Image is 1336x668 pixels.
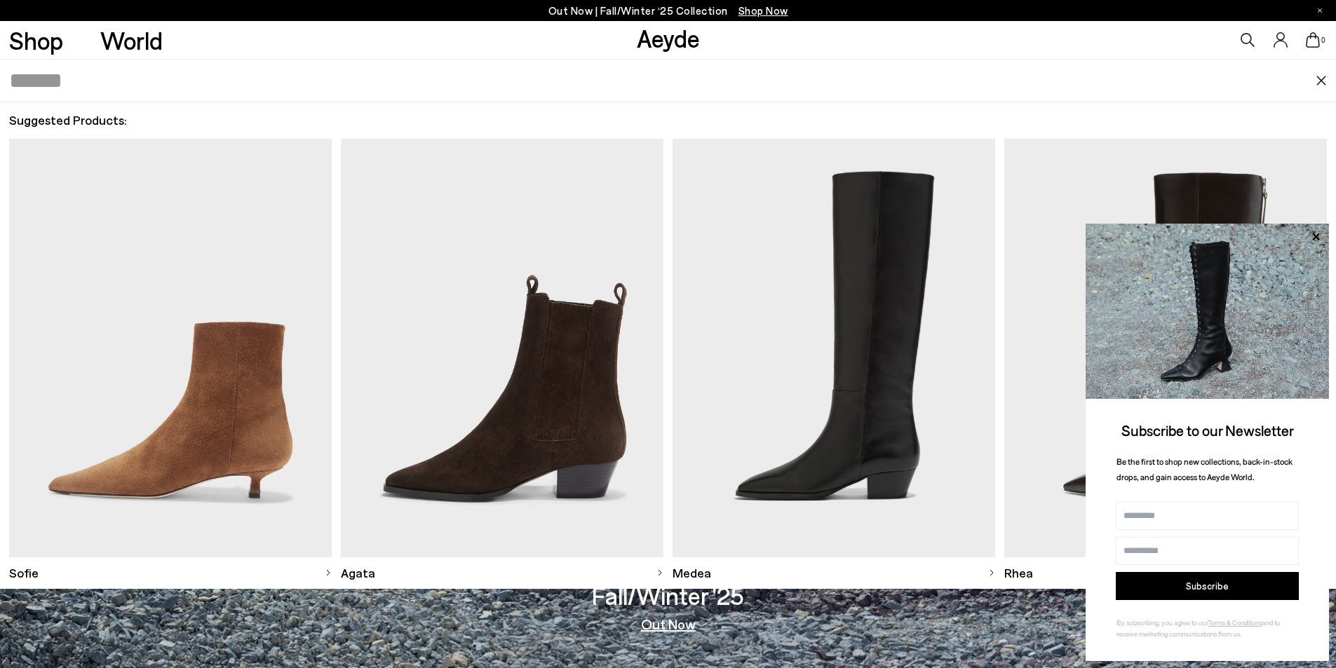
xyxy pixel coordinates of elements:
[673,139,995,557] img: Descriptive text
[656,569,663,576] img: svg%3E
[9,139,332,557] img: Descriptive text
[637,23,700,53] a: Aeyde
[738,4,788,17] span: Navigate to /collections/new-in
[1208,618,1262,627] a: Terms & Conditions
[1004,557,1327,589] a: Rhea
[673,557,995,589] a: Medea
[1086,224,1329,399] img: 2a6287a1333c9a56320fd6e7b3c4a9a9.jpg
[1121,421,1294,439] span: Subscribe to our Newsletter
[1004,139,1327,557] img: Descriptive text
[1320,36,1327,44] span: 0
[9,557,332,589] a: Sofie
[548,2,788,20] p: Out Now | Fall/Winter ‘25 Collection
[9,111,1327,129] h2: Suggested Products:
[641,617,696,631] a: Out Now
[673,564,711,582] span: Medea
[592,583,744,608] h3: Fall/Winter '25
[341,564,375,582] span: Agata
[9,564,39,582] span: Sofie
[9,28,63,53] a: Shop
[341,557,663,589] a: Agata
[1116,618,1208,627] span: By subscribing, you agree to our
[341,139,663,557] img: Descriptive text
[1316,76,1327,86] img: close.svg
[1116,572,1299,600] button: Subscribe
[100,28,163,53] a: World
[325,569,332,576] img: svg%3E
[1116,456,1293,482] span: Be the first to shop new collections, back-in-stock drops, and gain access to Aeyde World.
[1004,564,1033,582] span: Rhea
[988,569,995,576] img: svg%3E
[1306,32,1320,48] a: 0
